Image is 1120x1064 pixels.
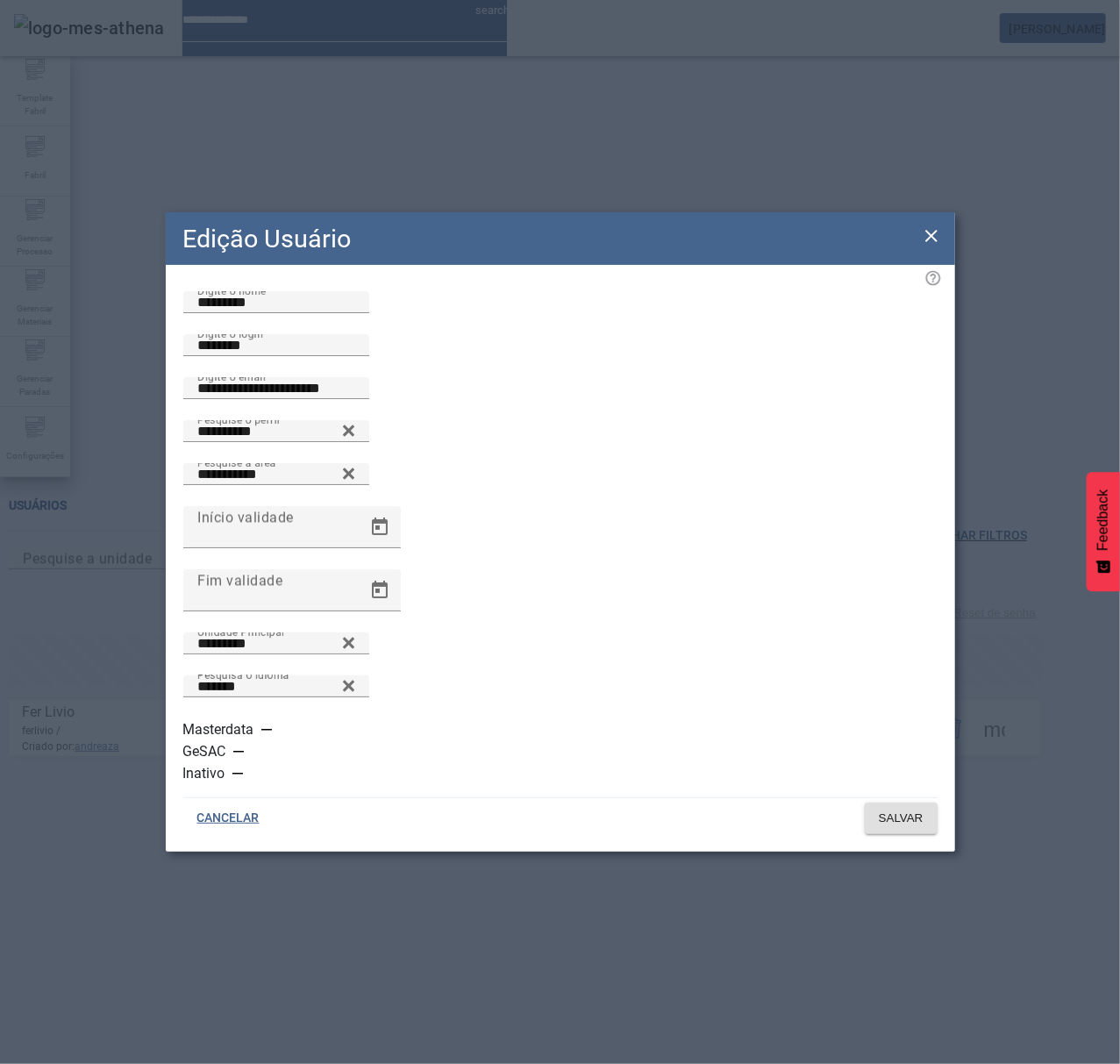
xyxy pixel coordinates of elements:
[197,509,294,525] mat-label: Início validade
[197,285,266,297] mat-label: Digite o nome
[197,371,266,383] mat-label: Digite o email
[197,328,263,340] mat-label: Digite o login
[359,506,401,548] button: Open calendar
[197,457,276,469] mat-label: Pesquise a área
[197,626,284,639] mat-label: Unidade Principal
[879,810,924,827] span: SALVAR
[197,669,289,682] mat-label: Pesquisa o idioma
[183,741,230,762] label: GeSAC
[1087,472,1120,591] button: Feedback - Mostrar pesquisa
[359,569,401,611] button: Open calendar
[197,676,355,697] input: Number
[197,810,260,827] span: CANCELAR
[197,572,282,589] mat-label: Fim validade
[197,414,280,426] mat-label: Pesquise o perfil
[183,763,229,784] label: Inativo
[197,633,355,654] input: Number
[197,464,355,485] input: Number
[183,803,274,834] button: CANCELAR
[183,719,258,740] label: Masterdata
[183,220,352,258] h2: Edição Usuário
[197,421,355,442] input: Number
[1095,489,1111,551] span: Feedback
[865,803,938,834] button: SALVAR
